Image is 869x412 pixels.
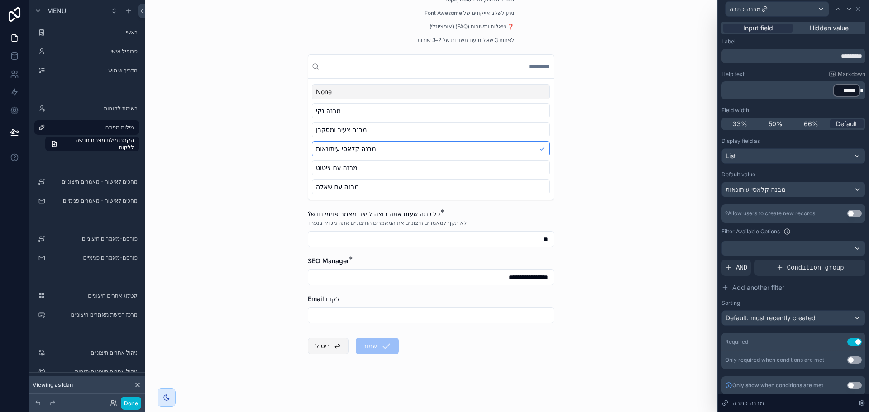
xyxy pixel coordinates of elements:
[49,235,138,242] label: פורסם-מאמרים חיצוניים
[34,25,139,40] a: ראשי
[732,283,784,292] span: Add another filter
[49,29,138,36] label: ראשי
[721,228,780,235] label: Filter Available Options
[34,101,139,116] a: רשימת לקוחות
[736,263,747,272] span: AND
[49,349,138,356] label: ניהול אתרים חיצוניים
[121,397,141,410] button: Done
[769,119,783,128] span: 50%
[33,381,73,388] span: Viewing as Idan
[34,194,139,208] a: מחכים לאישור - מאמרים פנימיים
[49,67,138,74] label: מדריך שימוש
[721,71,745,78] label: Help text
[49,368,138,375] label: ניהול אתרים חיצוניים-דוחות
[804,119,818,128] span: 66%
[721,38,735,45] label: Label
[49,178,138,185] label: מחכים לאישור - מאמרים חיצוניים
[34,308,139,322] a: מרכז רכישת מאמרים חיצוניים
[726,314,816,322] span: Default: most recently created
[721,182,865,197] button: מבנה קלאסי עיתונאות
[838,71,865,78] span: Markdown
[721,310,865,326] button: Default: most recently created
[34,120,139,135] a: מילות מפתח
[62,137,134,151] span: הקמת מילת מפתח חדשה ללקוח
[308,219,467,227] span: לא תקף למאמרים חיצוניים את המאמרים החיצוניים אתה מגדיר בנפרד
[34,232,139,246] a: פורסם-מאמרים חיצוניים
[726,152,736,161] span: List
[810,24,849,33] span: Hidden value
[316,144,376,153] span: מבנה קלאסי עיתונאות
[729,5,761,14] span: מבנה כתבה
[308,36,514,44] p: לפחות 3 שאלות עם תשובות של 2–3 שורות
[836,119,857,128] span: Default
[308,210,440,218] span: כל כמה שעות אתה רוצה לייצר מאמר פנימי חדש?
[308,23,514,31] p: ❓ שאלות ותשובות (FAQ) (אופציונלי)
[721,279,865,296] button: Add another filter
[49,197,138,204] label: מחכים לאישור - מאמרים פנימיים
[316,125,367,134] span: מבנה צעיר ומסקרן
[308,79,554,200] div: Suggestions
[725,210,815,217] div: Allow users to create new records?
[49,48,138,55] label: פרופיל אישי
[725,356,824,364] div: Only required when conditions are met
[47,6,66,15] span: Menu
[316,182,359,191] span: מבנה עם שאלה
[787,263,844,272] span: Condition group
[34,63,139,78] a: מדריך שימוש
[308,338,349,354] button: ביטול
[308,9,514,17] p: ניתן לשלב אייקונים של Font Awesome
[34,175,139,189] a: מחכים לאישור - מאמרים חיצוניים
[312,84,550,99] div: None
[49,292,138,299] label: קטלוג אתרים חיצוניים
[721,81,865,99] div: scrollable content
[725,338,748,346] div: Required
[34,251,139,265] a: פורסם-מאמרים פנימיים
[743,24,773,33] span: Input field
[721,148,865,164] button: List
[34,289,139,303] a: קטלוג אתרים חיצוניים
[34,346,139,360] a: ניהול אתרים חיצוניים
[733,119,747,128] span: 33%
[721,299,740,307] label: Sorting
[721,137,760,145] label: Display field as
[49,254,138,261] label: פורסם-מאמרים פנימיים
[49,124,134,131] label: מילות מפתח
[308,257,349,265] span: SEO Manager
[34,365,139,379] a: ניהול אתרים חיצוניים-דוחות
[45,137,139,151] a: הקמת מילת מפתח חדשה ללקוח
[725,1,829,17] button: מבנה כתבה
[316,106,341,115] span: מבנה נקי
[721,171,755,178] label: Default value
[732,382,823,389] span: Only show when conditions are met
[829,71,865,78] a: Markdown
[721,107,749,114] label: Field width
[726,185,786,194] span: מבנה קלאסי עיתונאות
[49,105,138,112] label: רשימת לקוחות
[49,311,138,318] label: מרכז רכישת מאמרים חיצוניים
[732,398,764,407] span: מבנה כתבה
[34,44,139,59] a: פרופיל אישי
[316,163,358,172] span: מבנה עם ציטוט
[308,295,340,303] span: Email לקוח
